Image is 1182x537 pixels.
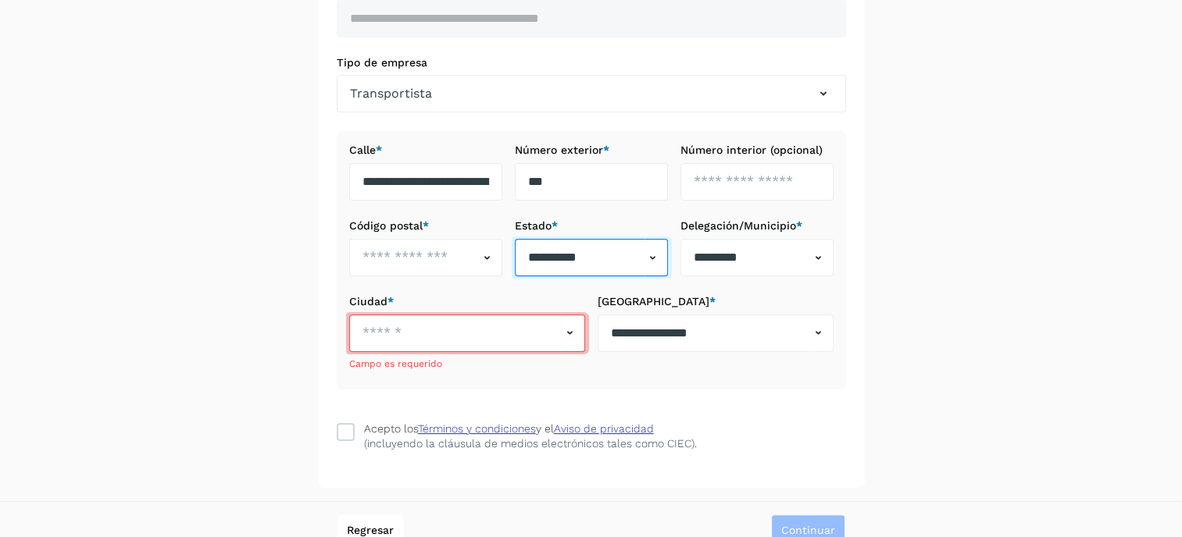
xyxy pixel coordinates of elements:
div: Acepto los y el [364,421,654,437]
label: Calle [349,144,502,157]
a: Términos y condiciones [418,422,536,435]
span: Transportista [350,84,432,103]
p: (incluyendo la cláusula de medios electrónicos tales como CIEC). [364,437,697,450]
label: Tipo de empresa [337,56,846,69]
label: [GEOGRAPHIC_DATA] [598,295,834,308]
label: Número interior (opcional) [680,144,834,157]
span: Regresar [347,525,394,535]
a: Aviso de privacidad [554,422,654,435]
label: Número exterior [515,144,668,157]
label: Delegación/Municipio [680,219,834,233]
label: Código postal [349,219,502,233]
label: Ciudad [349,295,585,308]
span: Campo es requerido [349,358,442,369]
span: Continuar [781,525,835,535]
label: Estado [515,219,668,233]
